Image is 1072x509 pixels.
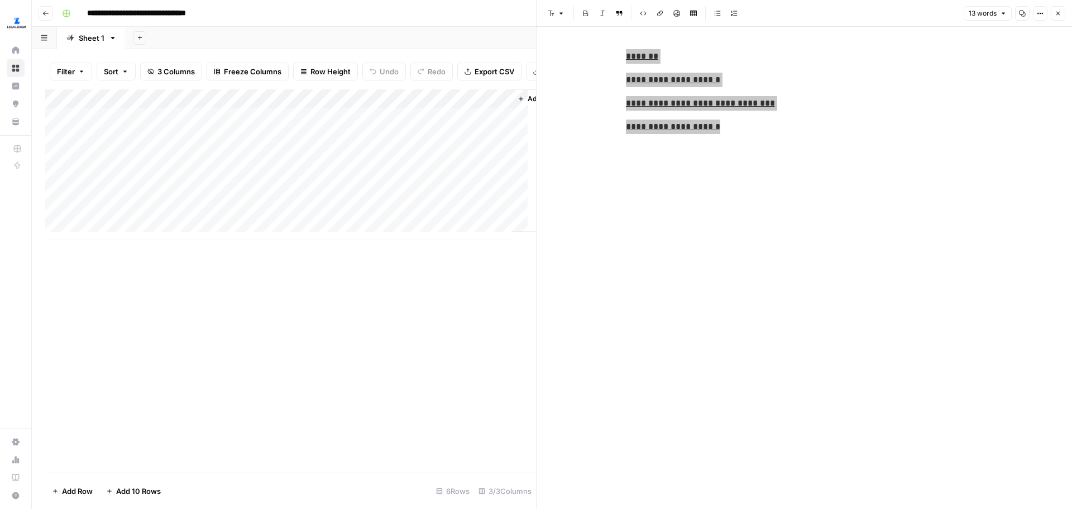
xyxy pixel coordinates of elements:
[474,482,536,500] div: 3/3 Columns
[140,63,202,80] button: 3 Columns
[7,9,25,37] button: Workspace: LegalZoom
[7,95,25,113] a: Opportunities
[224,66,281,77] span: Freeze Columns
[293,63,358,80] button: Row Height
[475,66,514,77] span: Export CSV
[99,482,167,500] button: Add 10 Rows
[7,77,25,95] a: Insights
[310,66,351,77] span: Row Height
[380,66,399,77] span: Undo
[432,482,474,500] div: 6 Rows
[362,63,406,80] button: Undo
[45,482,99,500] button: Add Row
[157,66,195,77] span: 3 Columns
[7,487,25,505] button: Help + Support
[50,63,92,80] button: Filter
[116,486,161,497] span: Add 10 Rows
[7,433,25,451] a: Settings
[528,94,567,104] span: Add Column
[207,63,289,80] button: Freeze Columns
[428,66,446,77] span: Redo
[7,451,25,469] a: Usage
[79,32,104,44] div: Sheet 1
[964,6,1012,21] button: 13 words
[62,486,93,497] span: Add Row
[410,63,453,80] button: Redo
[7,13,27,33] img: LegalZoom Logo
[104,66,118,77] span: Sort
[7,59,25,77] a: Browse
[7,113,25,131] a: Your Data
[457,63,521,80] button: Export CSV
[513,92,571,106] button: Add Column
[7,469,25,487] a: Learning Hub
[57,66,75,77] span: Filter
[57,27,126,49] a: Sheet 1
[97,63,136,80] button: Sort
[7,41,25,59] a: Home
[969,8,997,18] span: 13 words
